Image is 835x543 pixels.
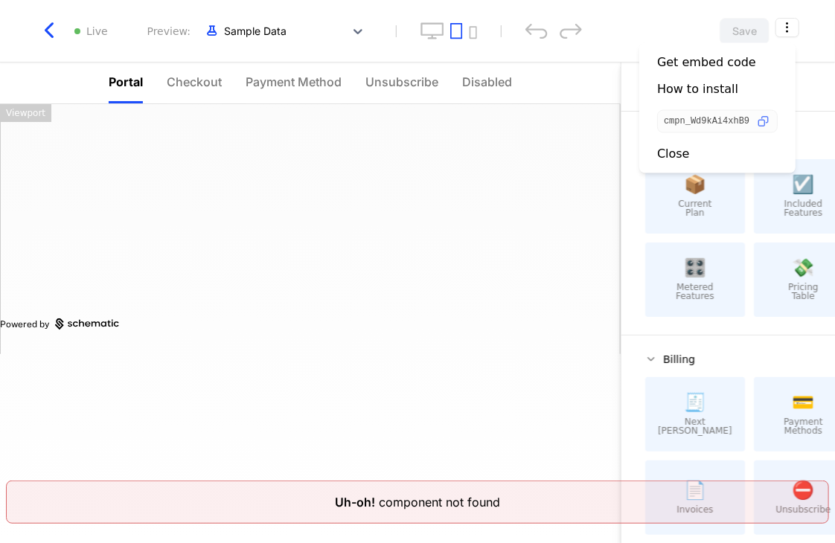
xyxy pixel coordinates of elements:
[657,82,738,97] div: How to install
[639,43,796,173] div: Select action
[657,110,778,133] button: cmpn_Wd9kAi4xhB9
[657,55,756,70] div: Get embed code
[664,117,749,126] span: cmpn_Wd9kAi4xhB9
[657,146,690,161] div: Close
